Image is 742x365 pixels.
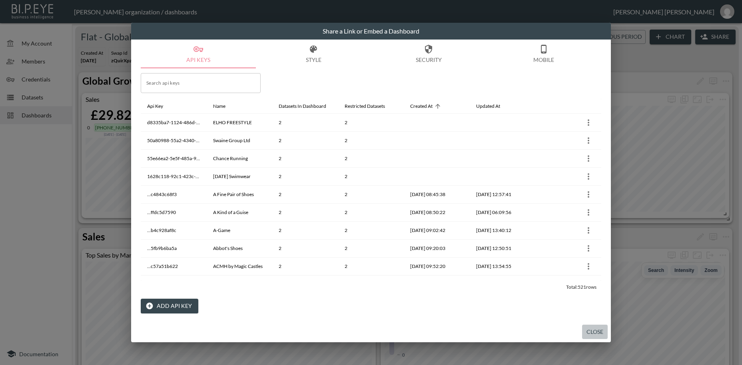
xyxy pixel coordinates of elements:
[338,168,404,186] th: 2
[141,150,207,168] th: 55e66ea2-5e5f-485a-9b39-45a67612689a
[338,240,404,258] th: 2
[338,114,404,132] th: 2
[582,278,595,291] button: more
[535,132,601,150] th: {"key":null,"ref":null,"props":{"row":{"id":"93761f7b-8b01-4f42-9738-d47eb8de46ef","apiKey":"50a8...
[207,186,273,204] th: A Fine Pair of Shoes
[404,222,470,240] th: 2025-02-19, 09:02:42
[404,276,470,294] th: 2025-02-19, 10:12:44
[272,186,338,204] th: 2
[213,101,236,111] span: Name
[476,101,500,111] div: Updated At
[338,204,404,222] th: 2
[207,150,273,168] th: Chance Running
[141,40,256,68] button: API Keys
[470,240,536,258] th: 2025-09-06, 12:50:51
[338,150,404,168] th: 2
[470,186,536,204] th: 2025-09-06, 12:57:41
[207,258,273,276] th: ACMH by Magic Castles
[535,114,601,132] th: {"key":null,"ref":null,"props":{"row":{"id":"981b2e62-e1f9-4648-a1cb-50c593e2a8a8","apiKey":"d833...
[141,168,207,186] th: 1628c118-92c1-423c-ace9-87c16461758f
[141,258,207,276] th: ...c57a51b622
[535,240,601,258] th: {"key":null,"ref":null,"props":{"row":{"id":"2565958d-bde1-4443-b83f-72ecd401ad6b","apiKey":"...5...
[141,299,198,313] button: Add API Key
[582,260,595,273] button: more
[207,276,273,294] th: alicia adams alpaca
[582,134,595,147] button: more
[141,276,207,294] th: ...ae2deaded2
[338,132,404,150] th: 2
[535,186,601,204] th: {"key":null,"ref":null,"props":{"row":{"id":"2635ae49-5adf-4179-98dc-38f8ac363608","apiKey":"...c...
[582,170,595,183] button: more
[207,114,273,132] th: ELHO FREESTYLE
[582,206,595,219] button: more
[566,284,596,290] span: Total: 521 rows
[404,204,470,222] th: 2025-02-19, 08:50:22
[207,240,273,258] th: Abbot's Shoes
[338,276,404,294] th: 2
[371,40,486,68] button: Security
[345,101,385,111] div: Restricted Datasets
[272,240,338,258] th: 2
[404,258,470,276] th: 2025-02-19, 09:52:20
[141,240,207,258] th: ...5fb9b6ba5a
[410,101,443,111] span: Created At
[470,276,536,294] th: 2025-09-06, 12:50:15
[272,258,338,276] th: 2
[470,258,536,276] th: 2025-09-06, 13:54:55
[141,186,207,204] th: ...c4843c68f3
[141,222,207,240] th: ...b4c928af8c
[404,186,470,204] th: 2025-02-19, 08:45:38
[147,101,174,111] span: Api Key
[582,152,595,165] button: more
[535,168,601,186] th: {"key":null,"ref":null,"props":{"row":{"id":"376d4d8e-abbc-4574-84db-60021025e1b1","apiKey":"1628...
[535,222,601,240] th: {"key":null,"ref":null,"props":{"row":{"id":"e4d0d688-ea40-4c78-b4c8-f15047af6660","apiKey":"...b...
[582,242,595,255] button: more
[535,276,601,294] th: {"key":null,"ref":null,"props":{"row":{"id":"cd6107ab-9b0c-49f4-8b28-273fe6ba82a6","apiKey":"...a...
[141,132,207,150] th: 50a80988-55a2-4340-bec7-13576a18f4d3
[486,40,601,68] button: Mobile
[345,101,395,111] span: Restricted Datasets
[141,114,207,132] th: d8335ba7-1124-486d-9faf-607ae23664fb
[338,186,404,204] th: 2
[470,204,536,222] th: 2025-09-06, 06:09:56
[279,101,337,111] span: Datasets In Dashboard
[272,150,338,168] th: 2
[582,188,595,201] button: more
[338,222,404,240] th: 2
[207,222,273,240] th: A-Game
[535,258,601,276] th: {"key":null,"ref":null,"props":{"row":{"id":"4e836b14-38ce-44fd-81e1-d823da483c9d","apiKey":"...c...
[213,101,225,111] div: Name
[256,40,371,68] button: Style
[141,204,207,222] th: ...ffdc5d7590
[279,101,326,111] div: Datasets In Dashboard
[207,168,273,186] th: Monday Swimwear
[410,101,433,111] div: Created At
[272,168,338,186] th: 2
[272,132,338,150] th: 2
[535,150,601,168] th: {"key":null,"ref":null,"props":{"row":{"id":"b49812f7-bde5-4a20-a6e4-5a8adcbe2a76","apiKey":"55e6...
[338,258,404,276] th: 2
[582,224,595,237] button: more
[272,222,338,240] th: 2
[404,240,470,258] th: 2025-02-19, 09:20:03
[272,204,338,222] th: 2
[207,132,273,150] th: Swaine Group Ltd
[470,222,536,240] th: 2025-09-06, 13:40:12
[272,276,338,294] th: 2
[147,101,163,111] div: Api Key
[535,204,601,222] th: {"key":null,"ref":null,"props":{"row":{"id":"afcaad92-fec8-4ea6-a007-ce86fbb57c9f","apiKey":"...f...
[582,116,595,129] button: more
[131,23,611,40] h2: Share a Link or Embed a Dashboard
[207,204,273,222] th: A Kind of a Guise
[582,325,608,339] button: Close
[272,114,338,132] th: 2
[476,101,511,111] span: Updated At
